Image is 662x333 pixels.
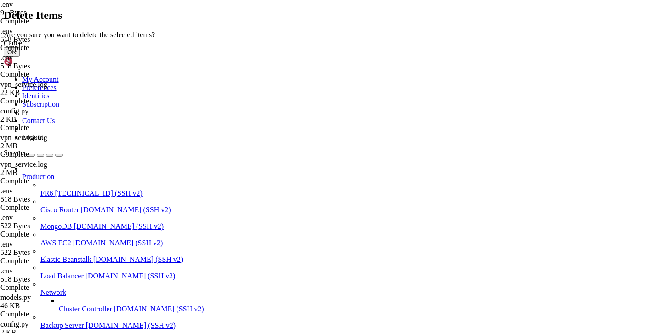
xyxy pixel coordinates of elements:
div: Complete [0,44,92,52]
span: [DATE] 08:09:03,463 - __main__ - INFO - Попытка 1/30: API сервер еще не готов... [4,118,298,125]
div: 522 Bytes [0,222,92,230]
span: vpn_service.log [0,80,47,88]
span: .env [0,54,92,70]
span: models.py [0,293,31,301]
span: ✅ [147,164,155,172]
span: .env [0,187,92,203]
span: .env [0,240,13,248]
div: 2 KB [0,115,92,124]
span: .env [0,267,92,283]
x-row: [DATE] 08:09:44,290 - __main__ - INFO - [Process-1] INFO: [TECHNICAL_ID] - "POST /api/v1/actions/... [4,233,542,241]
span: 🗄️ Database Port: 5433 [4,4,89,11]
span: [DATE] 08:09:03,456 - __main__ - INFO - PostgreSQL готов к работе [4,80,243,87]
span: config.py [0,107,92,124]
span: [DATE] 08:08:52,777 - __main__ - INFO - Контейнер batyavpn_logger_postgres_5433 найден, запускаем... [4,42,371,49]
span: [DATE] 08:09:05,480 - __main__ - INFO - Запуск планировщика... [4,149,232,156]
div: Complete [0,150,92,158]
span: логирования успешно настроена. [4,210,114,217]
span: vpn_service.log [0,160,47,168]
div: 22 KB [0,89,92,97]
span: .env [0,214,92,230]
x-row: ============================================================ [4,19,542,27]
span: [DATE] 08:08:53,248 - __main__ - INFO - Ожидание запуска PostgreSQL контейнера... [4,57,302,64]
span: [DATE] 08:09:05,478 - __main__ - INFO - API сервер готов к работе [4,126,243,133]
span: .env [0,27,13,35]
span: vpn_service.log [0,160,92,177]
div: Complete [0,124,92,132]
span: .env [0,187,13,195]
x-row: [DATE] 08:09:46,701 - __main__ - WARNING - [Process-1] INFO: Started reloader process [2786738] u... [4,256,542,264]
x-row: _bot'] [4,195,542,203]
span: 🌐 [4,11,11,19]
span: 🚀 [147,27,155,34]
div: Complete [0,177,92,185]
span: [DATE] 08:09:03,458 - __main__ - INFO - Ожидание готовности API сервера... [4,111,276,118]
div: 518 Bytes [0,275,92,283]
div: Complete [0,310,92,318]
div: 2 MB [0,142,92,150]
span: [DATE] 08:09:10,290 - __main__ - INFO - [Process-3] [DATE] 08:09:10,289 - [INFO] - root - (logger... [4,218,478,225]
div: Complete [0,97,92,105]
span: [DATE] 08:09:03,281 - __main__ - INFO - Docker контейнер с PostgreSQL успешно запущен [4,65,316,72]
span: [DATE] 08:09:05,479 - __main__ - INFO - Запуск основного бота... [4,134,239,141]
span: [DATE] 08:08:52,743 - __main__ - INFO - Запуск Docker контейнера с PostgreSQL на порту 5433... [4,34,349,42]
div: Complete [0,230,92,238]
div: Complete [0,257,92,265]
span: логирования успешно настроена. [4,225,114,232]
span: [DATE] 08:09:09,475 - __main__ - INFO - [Process-2] [DATE] 08:09:09,474 - [INFO] - root - (logger... [4,202,478,209]
x-row: [DATE] 08:08:52,661 - __main__ - INFO - [4,27,542,34]
div: 46 KB [0,302,92,310]
span: .env [0,27,92,44]
div: 518 Bytes [0,62,92,70]
span: [DATE] 08:09:03,281 - __main__ - INFO - Ожидание готовности PostgreSQL... [4,73,272,80]
div: Complete [0,17,92,25]
span: [DATE] 08:09:05,481 - __main__ - INFO - Планировщик запущен с PID 2786744 [4,157,272,164]
x-row: [DATE] 08:09:05,481 - __main__ - INFO - [4,164,542,172]
span: vpn_service.log [0,134,47,141]
span: .env [0,54,13,62]
x-row: [DATE] 08:09:05,483 - __main__ - WARNING - [Process-1] INFO: Will watch for changes in these dire... [4,187,542,195]
x-row: [DATE] 08:09:46,701 - __main__ - INFO - [Process-1] INFO: [TECHNICAL_ID] - "POST /api/v1/actions/... [4,248,542,256]
div: 522 Bytes [0,248,92,257]
span: .env [0,0,13,8]
x-row: [DATE] 08:09:44,290 - __main__ - WARNING - [Process-1] INFO: Uvicorn running on [URL][TECHNICAL_I... [4,240,542,248]
div: 91 Bytes [0,9,92,17]
span: [DATE] 08:09:05,482 - __main__ - INFO - Система работает. Нажмите Ctrl+C для остановки. [4,172,324,179]
span: Все компоненты системы успешно запущены! [155,164,302,171]
div: Complete [0,203,92,212]
span: vpn_service.log [0,80,92,97]
div: Complete [0,283,92,292]
div: 518 Bytes [0,35,92,44]
span: [DATE] 08:09:03,457 - __main__ - INFO - Используем системный Python: python3 [4,96,283,103]
span: [DATE] 08:09:03,457 - __main__ - INFO - Запуск FastAPI сервера... [4,88,243,95]
span: .env [0,267,13,275]
span: .env [0,214,13,221]
span: Запуск системы BatyaVPN бота... [155,27,269,34]
span: config.py [0,107,29,115]
span: models.py [0,293,92,310]
x-row: [DATE] 08:09:05,483 - __main__ - INFO - [Process-1] INFO: [TECHNICAL_ID] - "GET /api/v1/stats/tot... [4,179,542,187]
div: (0, 34) [4,263,7,271]
div: Complete [0,70,92,79]
span: [DATE] 08:09:05,480 - __main__ - INFO - Основной бот запущен с PID 2786743 [4,141,276,148]
span: vpn_service.log [0,134,92,150]
span: config.py [0,320,29,328]
div: 2 MB [0,169,92,177]
x-row: Backend Port: 8000 [4,11,542,19]
span: .env [0,240,92,257]
div: 518 Bytes [0,195,92,203]
span: [DATE] 08:09:03,458 - __main__ - INFO - FastAPI сервер запущен с PID 2786738 [4,103,283,110]
x-row: batyavpn_logger_postgres_5433 [4,50,542,57]
span: .env [0,0,92,17]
